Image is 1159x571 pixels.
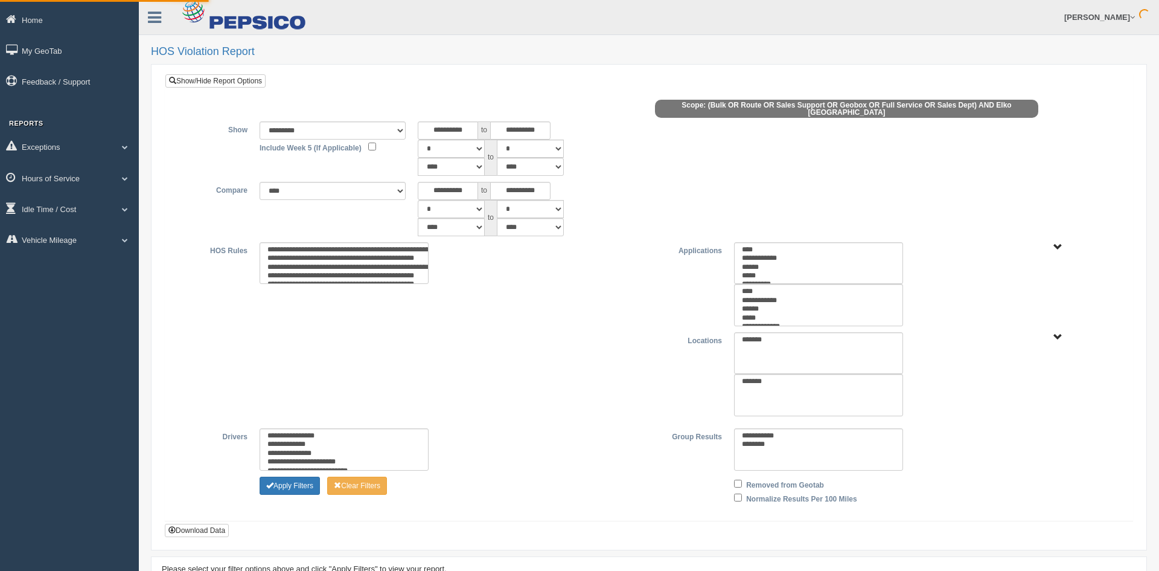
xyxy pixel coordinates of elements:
a: Show/Hide Report Options [165,74,266,88]
label: Group Results [649,428,728,443]
label: Drivers [174,428,254,443]
span: to [485,140,497,176]
span: to [478,182,490,200]
button: Change Filter Options [260,477,320,495]
span: Scope: (Bulk OR Route OR Sales Support OR Geobox OR Full Service OR Sales Dept) AND Elko [GEOGRAP... [655,100,1038,118]
label: Include Week 5 (If Applicable) [260,140,362,154]
button: Change Filter Options [327,477,387,495]
label: Applications [649,242,728,257]
label: Compare [174,182,254,196]
button: Download Data [165,524,229,537]
h2: HOS Violation Report [151,46,1147,58]
label: Removed from Geotab [746,477,824,491]
label: Show [174,121,254,136]
label: HOS Rules [174,242,254,257]
label: Locations [649,332,728,347]
span: to [478,121,490,140]
label: Normalize Results Per 100 Miles [746,491,857,505]
span: to [485,200,497,236]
